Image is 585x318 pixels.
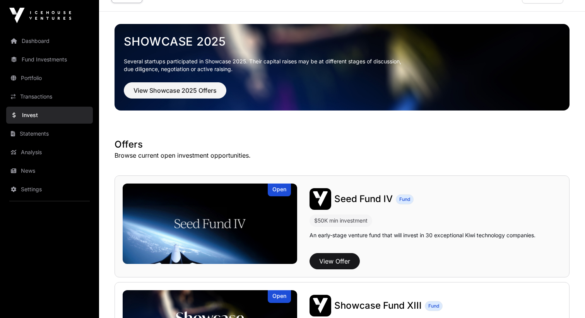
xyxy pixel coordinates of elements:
img: Showcase 2025 [115,24,570,111]
a: Dashboard [6,32,93,49]
p: Several startups participated in Showcase 2025. Their capital raises may be at different stages o... [124,58,560,73]
a: Seed Fund IV [334,193,393,205]
img: Icehouse Ventures Logo [9,8,71,23]
span: View Showcase 2025 Offers [133,86,217,95]
a: Showcase 2025 [124,34,560,48]
h1: Offers [115,138,570,151]
a: Settings [6,181,93,198]
div: Open [268,184,291,196]
div: Open [268,290,291,303]
button: View Showcase 2025 Offers [124,82,226,99]
img: Seed Fund IV [310,188,331,210]
p: An early-stage venture fund that will invest in 30 exceptional Kiwi technology companies. [310,231,535,239]
div: $50K min investment [310,214,372,227]
img: Showcase Fund XIII [310,295,331,316]
a: Showcase Fund XIII [334,299,422,312]
a: Fund Investments [6,51,93,68]
iframe: Chat Widget [546,281,585,318]
span: Fund [399,196,410,202]
div: $50K min investment [314,216,368,225]
a: Invest [6,107,93,124]
a: Statements [6,125,93,142]
button: View Offer [310,253,360,269]
p: Browse current open investment opportunities. [115,151,570,160]
img: Seed Fund IV [123,184,297,264]
span: Fund [428,303,439,309]
a: Analysis [6,144,93,161]
a: News [6,162,93,179]
span: Showcase Fund XIII [334,300,422,311]
a: Portfolio [6,70,93,87]
a: Seed Fund IVOpen [123,184,297,264]
a: Transactions [6,88,93,105]
a: View Showcase 2025 Offers [124,90,226,98]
